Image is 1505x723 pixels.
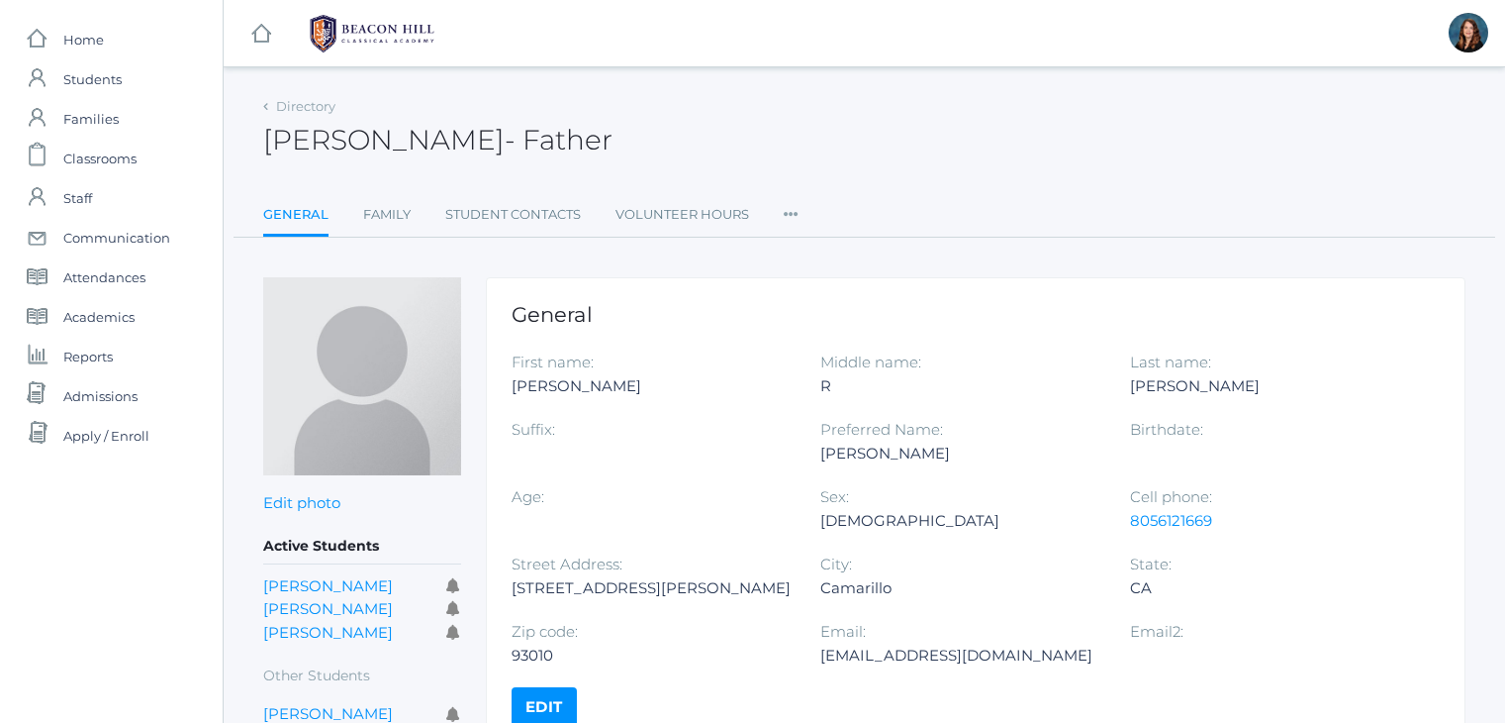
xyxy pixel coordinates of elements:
[1130,374,1409,398] div: [PERSON_NAME]
[820,353,921,371] label: Middle name:
[1449,13,1488,52] div: Heather Mangimelli
[1130,576,1409,600] div: CA
[512,353,594,371] label: First name:
[615,195,749,235] a: Volunteer Hours
[263,599,393,618] a: [PERSON_NAME]
[820,644,1099,668] div: [EMAIL_ADDRESS][DOMAIN_NAME]
[820,442,1099,465] div: [PERSON_NAME]
[1130,555,1172,573] label: State:
[363,195,411,235] a: Family
[263,576,393,595] a: [PERSON_NAME]
[820,374,1099,398] div: R
[512,555,622,573] label: Street Address:
[63,99,119,139] span: Families
[820,420,943,439] label: Preferred Name:
[263,277,461,475] img: Jeff Torok
[63,337,113,376] span: Reports
[512,622,578,641] label: Zip code:
[263,623,393,642] a: [PERSON_NAME]
[446,707,461,722] i: Receives communications for this student
[446,625,461,640] i: Receives communications for this student
[263,530,461,564] h5: Active Students
[512,303,1440,326] h1: General
[820,509,1099,533] div: [DEMOGRAPHIC_DATA]
[263,704,393,723] a: [PERSON_NAME]
[63,59,122,99] span: Students
[512,576,791,600] div: [STREET_ADDRESS][PERSON_NAME]
[263,493,340,512] a: Edit photo
[298,9,446,58] img: BHCALogos-05-308ed15e86a5a0abce9b8dd61676a3503ac9727e845dece92d48e8588c001991.png
[505,123,612,156] span: - Father
[1130,420,1203,439] label: Birthdate:
[63,416,149,456] span: Apply / Enroll
[820,622,866,641] label: Email:
[63,258,145,297] span: Attendances
[63,178,92,218] span: Staff
[1130,622,1183,641] label: Email2:
[63,297,135,337] span: Academics
[512,420,555,439] label: Suffix:
[445,195,581,235] a: Student Contacts
[63,376,138,416] span: Admissions
[1130,511,1212,530] a: 8056121669
[820,555,852,573] label: City:
[63,218,170,258] span: Communication
[446,578,461,593] i: Receives communications for this student
[512,644,791,668] div: 93010
[263,660,461,692] h5: Other Students
[446,601,461,616] i: Receives communications for this student
[820,576,1099,600] div: Camarillo
[512,374,791,398] div: [PERSON_NAME]
[820,487,849,506] label: Sex:
[263,195,329,238] a: General
[63,20,104,59] span: Home
[263,125,612,155] h2: [PERSON_NAME]
[276,98,335,114] a: Directory
[512,487,544,506] label: Age:
[1130,487,1212,506] label: Cell phone:
[63,139,137,178] span: Classrooms
[1130,353,1211,371] label: Last name:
